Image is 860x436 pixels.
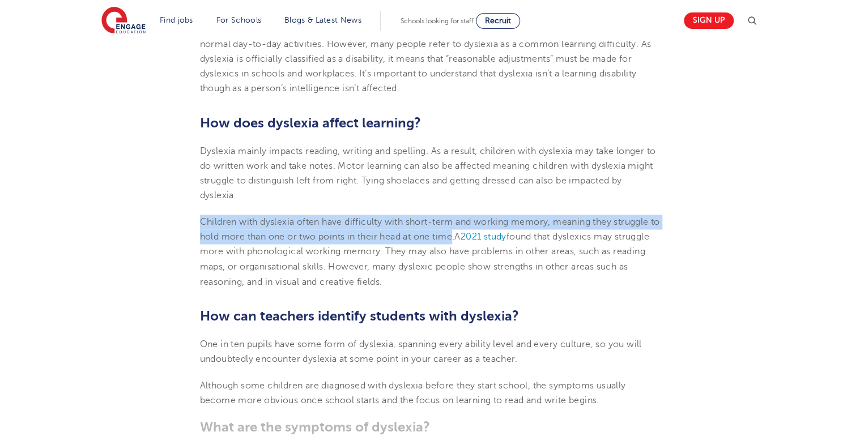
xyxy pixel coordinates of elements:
span: Children with dyslexia often have difficulty with short-term and working memory, meaning they str... [200,217,660,242]
a: Sign up [684,12,734,29]
a: Recruit [476,13,520,29]
a: 2021 study [461,232,506,242]
span: . They may also have problems in other areas, such as reading maps, or organisational skills. How... [200,246,645,287]
img: Engage Education [101,7,146,35]
span: One in ten pupils have some form of dyslexia, spanning every ability level and every culture, so ... [200,339,642,364]
span: Schools looking for staff [401,17,474,25]
b: How can teachers identify students with dyslexia? [200,307,519,323]
span: Recruit [485,16,511,25]
span: Dyslexia mainly impacts reading, writing and spelling. As a result, children with dyslexia may ta... [200,146,656,201]
b: What are the symptoms of dyslexia? [200,418,430,434]
span: Dyslexia is classified as a disability according to the Equality Act 2010 as it’s a lifelong cond... [200,24,657,93]
span: Although some children are diagnosed with dyslexia before they start school, the symptoms usually... [200,380,626,405]
span: A [454,232,460,242]
a: Find jobs [160,16,193,24]
a: For Schools [216,16,261,24]
b: How does dyslexia affect learning? [200,115,421,131]
a: Blogs & Latest News [284,16,361,24]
